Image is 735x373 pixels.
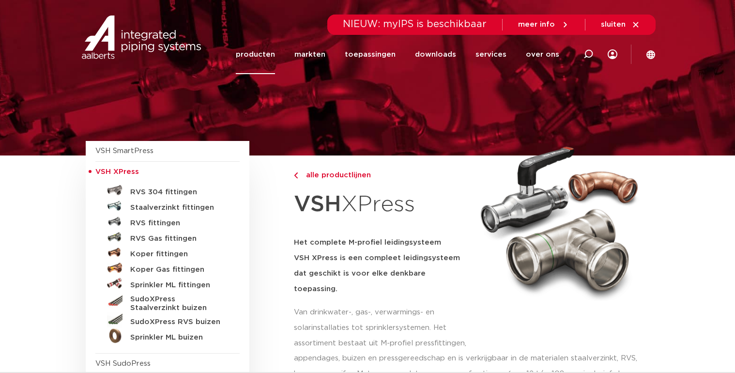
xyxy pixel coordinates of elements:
[518,21,555,28] span: meer info
[95,168,139,175] span: VSH XPress
[130,203,226,212] h5: Staalverzinkt fittingen
[130,333,226,342] h5: Sprinkler ML buizen
[343,19,487,29] span: NIEUW: myIPS is beschikbaar
[95,147,153,155] a: VSH SmartPress
[95,245,240,260] a: Koper fittingen
[475,35,506,74] a: services
[130,234,226,243] h5: RVS Gas fittingen
[130,295,226,312] h5: SudoXPress Staalverzinkt buizen
[95,291,240,312] a: SudoXPress Staalverzinkt buizen
[601,21,626,28] span: sluiten
[95,198,240,214] a: Staalverzinkt fittingen
[95,276,240,291] a: Sprinkler ML fittingen
[294,305,469,351] p: Van drinkwater-, gas-, verwarmings- en solarinstallaties tot sprinklersystemen. Het assortiment b...
[130,318,226,326] h5: SudoXPress RVS buizen
[130,188,226,197] h5: RVS 304 fittingen
[608,35,617,74] div: my IPS
[294,170,469,181] a: alle productlijnen
[130,250,226,259] h5: Koper fittingen
[130,281,226,290] h5: Sprinkler ML fittingen
[95,214,240,229] a: RVS fittingen
[345,35,396,74] a: toepassingen
[294,172,298,179] img: chevron-right.svg
[130,265,226,274] h5: Koper Gas fittingen
[294,235,469,297] h5: Het complete M-profiel leidingsysteem VSH XPress is een compleet leidingsysteem dat geschikt is v...
[300,171,371,179] span: alle productlijnen
[95,312,240,328] a: SudoXPress RVS buizen
[95,183,240,198] a: RVS 304 fittingen
[236,35,559,74] nav: Menu
[236,35,275,74] a: producten
[415,35,456,74] a: downloads
[95,328,240,343] a: Sprinkler ML buizen
[601,20,640,29] a: sluiten
[130,219,226,228] h5: RVS fittingen
[95,360,151,367] a: VSH SudoPress
[294,35,325,74] a: markten
[95,229,240,245] a: RVS Gas fittingen
[518,20,569,29] a: meer info
[294,193,341,216] strong: VSH
[294,186,469,223] h1: XPress
[95,260,240,276] a: Koper Gas fittingen
[526,35,559,74] a: over ons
